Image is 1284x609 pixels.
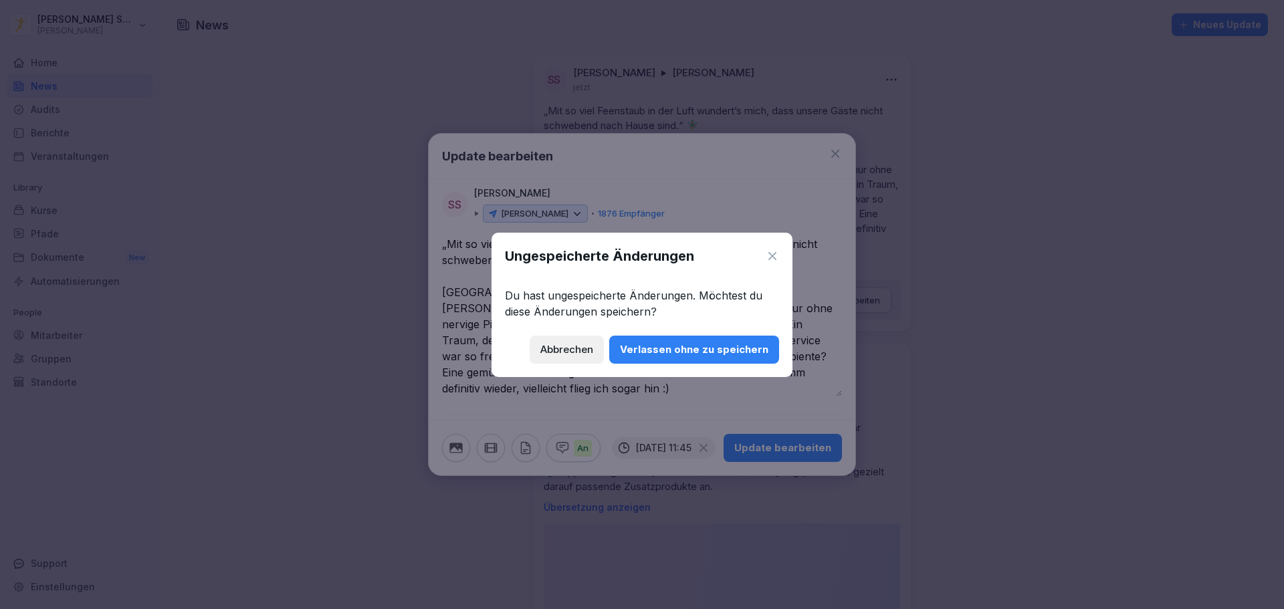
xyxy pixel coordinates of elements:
button: Abbrechen [530,336,604,364]
p: Du hast ungespeicherte Änderungen. Möchtest du diese Änderungen speichern? [505,287,779,320]
h1: Ungespeicherte Änderungen [505,246,694,266]
div: Verlassen ohne zu speichern [620,342,768,357]
div: Abbrechen [540,342,593,357]
button: Verlassen ohne zu speichern [609,336,779,364]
